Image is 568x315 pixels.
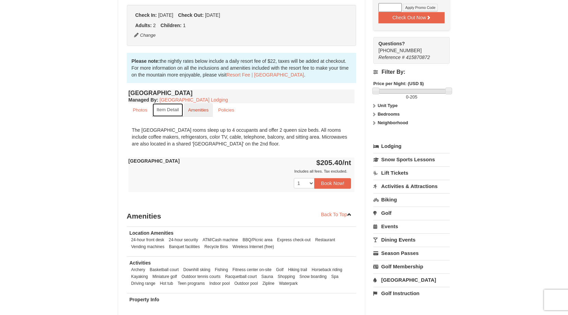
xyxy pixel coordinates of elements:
[148,266,181,273] li: Basketball court
[129,158,180,164] strong: [GEOGRAPHIC_DATA]
[231,243,276,250] li: Wireless Internet (free)
[133,107,147,113] small: Photos
[176,280,206,287] li: Teen programs
[373,94,450,101] label: -
[129,168,351,175] div: Includes all fees. Tax excluded.
[373,140,450,152] a: Lodging
[233,280,260,287] li: Outdoor pool
[378,103,398,108] strong: Unit Type
[378,112,400,117] strong: Bedrooms
[261,280,276,287] li: Zipline
[317,209,356,220] a: Back To Top
[130,273,150,280] li: Kayaking
[378,40,437,53] span: [PHONE_NUMBER]
[223,273,258,280] li: Racquetball court
[184,103,213,117] a: Amenities
[129,123,355,151] div: The [GEOGRAPHIC_DATA] rooms sleep up to 4 occupants and offer 2 queen size beds. All rooms includ...
[203,243,230,250] li: Recycle Bins
[373,166,450,179] a: Lift Tickets
[130,297,159,302] strong: Property Info
[129,97,158,103] strong: :
[310,266,344,273] li: Horseback riding
[329,273,340,280] li: Spa
[135,12,157,18] strong: Check In:
[373,69,450,75] h4: Filter By:
[158,12,173,18] span: [DATE]
[373,247,450,259] a: Season Passes
[153,103,183,117] a: Item Detail
[410,94,418,100] span: 205
[129,103,152,117] a: Photos
[373,287,450,300] a: Golf Instruction
[160,23,181,28] strong: Children:
[373,260,450,273] a: Golf Membership
[205,12,220,18] span: [DATE]
[275,236,312,243] li: Express check-out
[373,193,450,206] a: Biking
[201,236,240,243] li: ATM/Cash machine
[218,107,234,113] small: Policies
[129,90,355,96] h4: [GEOGRAPHIC_DATA]
[286,266,309,273] li: Hiking trail
[157,107,179,112] small: Item Detail
[373,220,450,233] a: Events
[373,233,450,246] a: Dining Events
[214,103,239,117] a: Policies
[167,236,200,243] li: 24-hour security
[277,280,299,287] li: Waterpark
[130,236,166,243] li: 24-hour front desk
[127,209,356,223] h3: Amenities
[314,178,351,188] button: Book Now!
[132,58,160,64] strong: Please note:
[378,120,408,125] strong: Neighborhood
[213,266,230,273] li: Fishing
[373,81,424,86] strong: Price per Night: (USD $)
[298,273,328,280] li: Snow boarding
[373,273,450,286] a: [GEOGRAPHIC_DATA]
[167,243,202,250] li: Banquet facilities
[378,55,404,60] span: Reference #
[127,53,356,83] div: the nightly rates below include a daily resort fee of $22, taxes will be added at checkout. For m...
[274,266,285,273] li: Golf
[183,23,186,28] span: 1
[378,12,445,23] button: Check Out Now
[153,23,156,28] span: 2
[129,97,157,103] span: Managed By
[188,107,209,113] small: Amenities
[178,12,204,18] strong: Check Out:
[276,273,297,280] li: Shopping
[135,23,152,28] strong: Adults:
[130,243,166,250] li: Vending machines
[130,280,157,287] li: Driving range
[403,4,438,11] button: Apply Promo Code
[130,230,174,236] strong: Location Amenities
[130,260,151,266] strong: Activities
[378,41,405,46] strong: Questions?
[134,32,156,39] button: Change
[130,266,147,273] li: Archery
[182,266,212,273] li: Downhill skiing
[313,236,337,243] li: Restaurant
[231,266,273,273] li: Fitness center on-site
[160,97,228,103] a: [GEOGRAPHIC_DATA] Lodging
[316,159,351,166] strong: $205.40
[151,273,179,280] li: Miniature golf
[373,207,450,219] a: Golf
[373,153,450,166] a: Snow Sports Lessons
[406,55,430,60] span: 415870872
[158,280,175,287] li: Hot tub
[406,94,408,100] span: 0
[342,159,351,166] span: /nt
[373,180,450,192] a: Activities & Attractions
[180,273,222,280] li: Outdoor tennis courts
[208,280,232,287] li: Indoor pool
[241,236,274,243] li: BBQ/Picnic area
[259,273,275,280] li: Sauna
[227,72,304,78] a: Resort Fee | [GEOGRAPHIC_DATA]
